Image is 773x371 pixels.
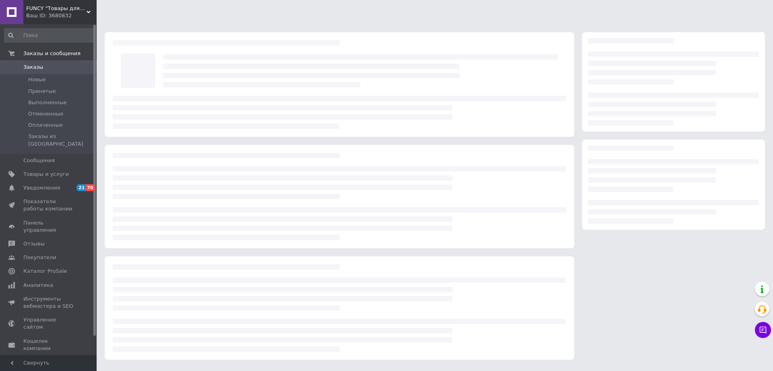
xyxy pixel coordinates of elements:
[23,295,74,310] span: Инструменты вебмастера и SEO
[28,76,46,83] span: Новые
[23,50,81,57] span: Заказы и сообщения
[23,282,53,289] span: Аналитика
[28,99,67,106] span: Выполненные
[23,338,74,352] span: Кошелек компании
[28,110,63,117] span: Отмененные
[23,268,67,275] span: Каталог ProSale
[23,157,55,164] span: Сообщения
[28,133,94,147] span: Заказы из [GEOGRAPHIC_DATA]
[23,254,56,261] span: Покупатели
[76,184,86,191] span: 21
[4,28,95,43] input: Поиск
[23,64,43,71] span: Заказы
[23,198,74,212] span: Показатели работы компании
[23,171,69,178] span: Товары и услуги
[86,184,95,191] span: 70
[26,12,97,19] div: Ваш ID: 3680832
[28,122,63,129] span: Оплаченные
[26,5,87,12] span: FUNCY "Товары для дома и активного отдыха"
[23,316,74,331] span: Управление сайтом
[23,219,74,234] span: Панель управления
[755,322,771,338] button: Чат с покупателем
[23,184,60,192] span: Уведомления
[23,240,45,247] span: Отзывы
[28,88,56,95] span: Принятые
